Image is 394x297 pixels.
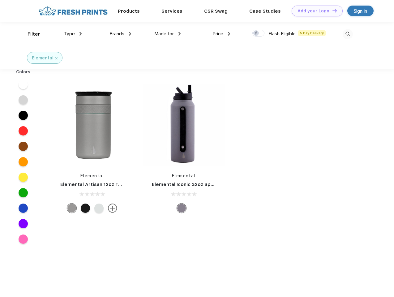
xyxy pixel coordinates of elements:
[81,204,90,213] div: Matte Black
[94,204,104,213] div: White Marble
[332,9,337,12] img: DT
[143,84,225,166] img: func=resize&h=266
[67,204,76,213] div: Graphite
[32,55,54,61] div: Elemental
[204,8,228,14] a: CSR Swag
[51,84,133,166] img: func=resize&h=266
[178,32,181,36] img: dropdown.png
[228,32,230,36] img: dropdown.png
[64,31,75,37] span: Type
[177,204,186,213] div: Graphite
[55,57,58,59] img: filter_cancel.svg
[343,29,353,39] img: desktop_search.svg
[79,32,82,36] img: dropdown.png
[118,8,140,14] a: Products
[347,6,374,16] a: Sign in
[154,31,174,37] span: Made for
[212,31,223,37] span: Price
[60,182,135,187] a: Elemental Artisan 12oz Tumbler
[109,31,124,37] span: Brands
[152,182,250,187] a: Elemental Iconic 32oz Sport Water Bottle
[268,31,296,37] span: Flash Eligible
[11,69,35,75] div: Colors
[37,6,109,16] img: fo%20logo%202.webp
[28,31,40,38] div: Filter
[298,30,326,36] span: 5 Day Delivery
[161,8,182,14] a: Services
[129,32,131,36] img: dropdown.png
[108,204,117,213] img: more.svg
[298,8,329,14] div: Add your Logo
[80,173,104,178] a: Elemental
[354,7,367,15] div: Sign in
[172,173,196,178] a: Elemental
